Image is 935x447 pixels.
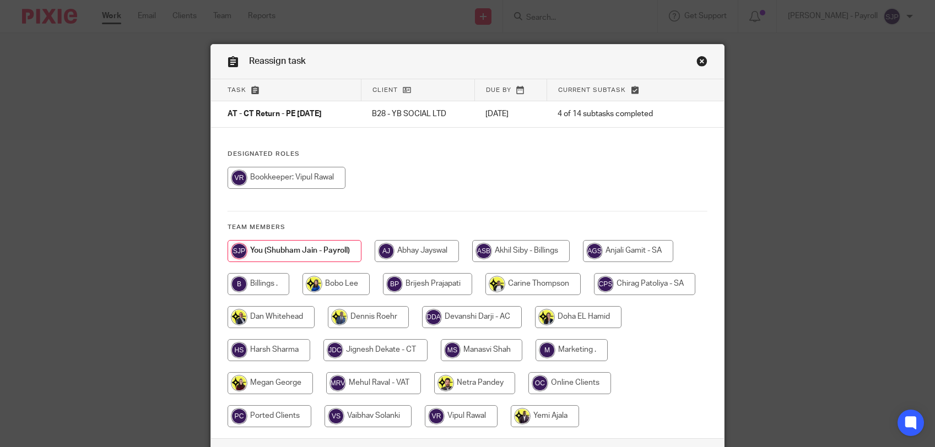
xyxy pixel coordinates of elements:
[372,108,463,119] p: B28 - YB SOCIAL LTD
[547,101,685,128] td: 4 of 14 subtasks completed
[228,87,246,93] span: Task
[228,111,322,118] span: AT - CT Return - PE [DATE]
[486,87,511,93] span: Due by
[485,108,536,119] p: [DATE]
[558,87,626,93] span: Current subtask
[249,57,306,66] span: Reassign task
[372,87,398,93] span: Client
[228,223,707,232] h4: Team members
[228,150,707,159] h4: Designated Roles
[696,56,707,70] a: Close this dialog window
